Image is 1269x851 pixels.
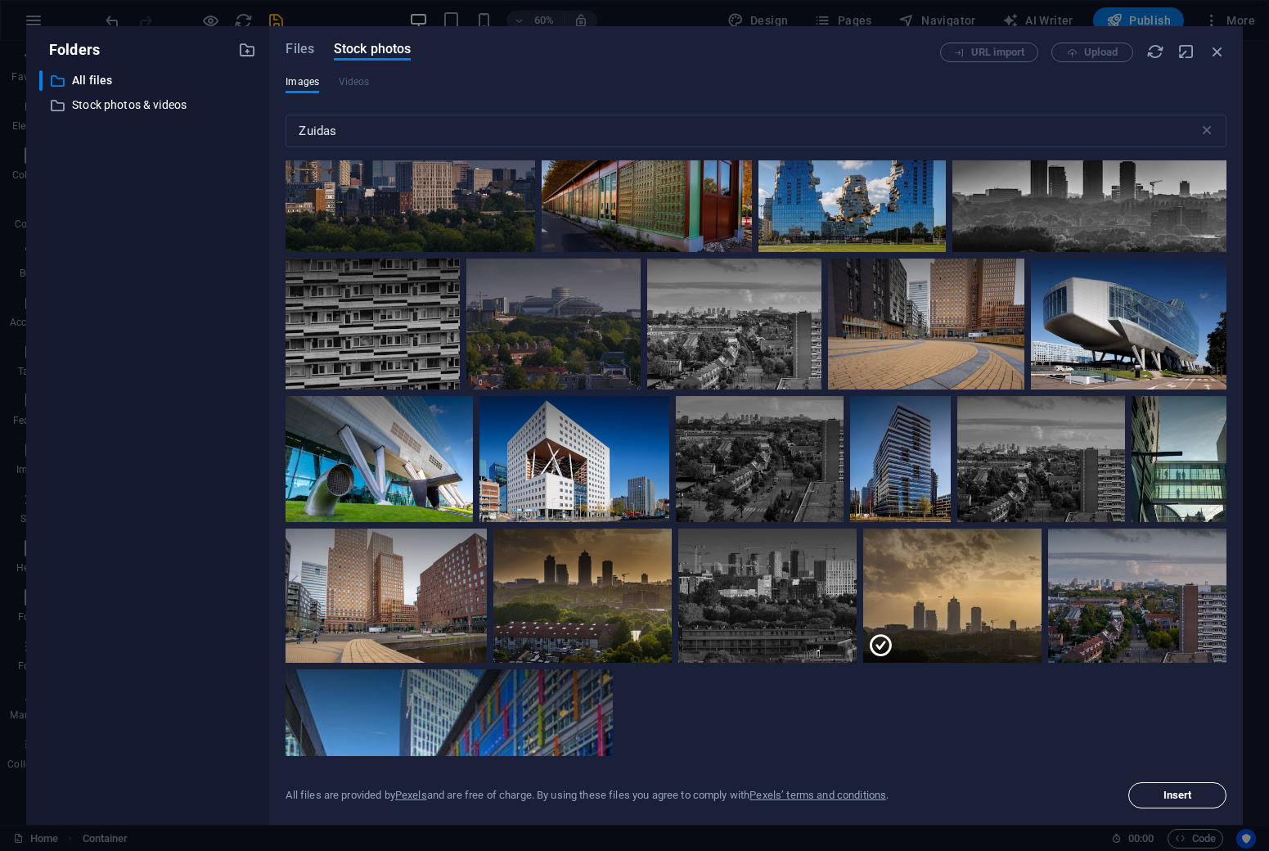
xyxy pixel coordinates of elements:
i: Close [1208,43,1226,61]
p: All files [72,71,227,90]
a: Pexels [395,789,427,801]
div: ​ [39,70,43,91]
i: Reload [1146,43,1164,61]
span: Add elements [340,384,421,407]
span: Files [286,39,314,59]
a: Pexels’ terms and conditions [749,789,886,801]
div: All files are provided by and are free of charge. By using these files you agree to comply with . [286,788,889,803]
span: Stock photos [334,39,411,59]
div: Drop content here [43,313,815,429]
span: This file type is not supported by this element [339,72,370,92]
button: Insert [1128,782,1226,808]
input: Search [286,115,1198,147]
p: Stock photos & videos [72,96,227,115]
span: Paste clipboard [428,384,518,407]
span: Insert [1163,790,1192,800]
i: Minimize [1177,43,1195,61]
p: Folders [39,39,100,61]
span: Images [286,72,319,92]
div: Stock photos & videos [39,95,256,115]
i: Create new folder [238,41,256,59]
